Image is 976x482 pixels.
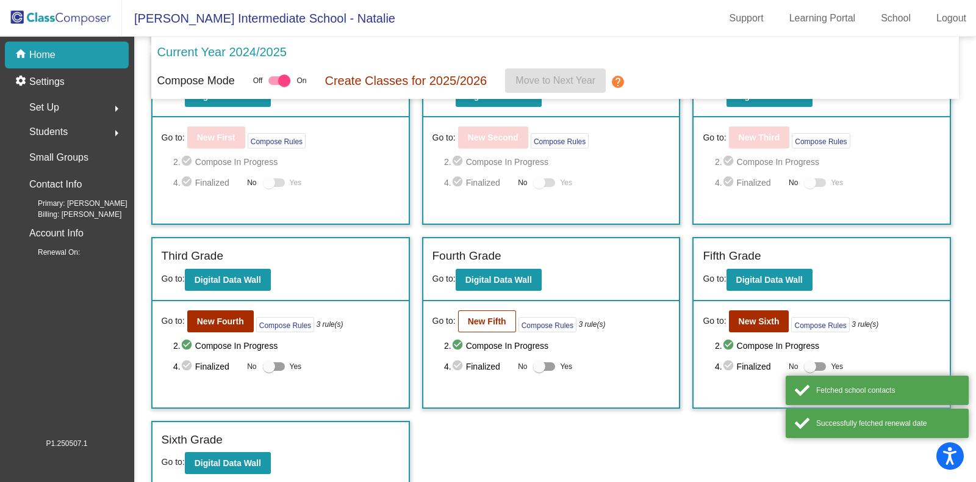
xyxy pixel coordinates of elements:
span: 4. Finalized [715,359,783,374]
button: Compose Rules [518,317,576,332]
span: 4. Finalized [173,175,241,190]
span: 2. Compose In Progress [444,155,670,169]
label: Fifth Grade [703,247,761,265]
a: Logout [927,9,976,28]
b: Digital Data Wall [195,458,261,468]
p: Current Year 2024/2025 [157,43,287,61]
span: 4. Finalized [715,175,783,190]
mat-icon: check_circle [722,338,737,353]
span: 2. Compose In Progress [173,155,399,169]
span: Off [253,75,263,86]
div: Fetched school contacts [816,385,960,396]
button: Compose Rules [248,133,306,148]
span: No [518,361,527,372]
span: [PERSON_NAME] Intermediate School - Natalie [122,9,395,28]
span: Renewal On: [18,247,80,258]
button: Digital Data Wall [727,269,813,291]
span: Yes [290,175,302,190]
button: New Third [729,126,790,148]
mat-icon: check_circle [181,175,195,190]
span: Yes [831,359,843,374]
button: Compose Rules [256,317,314,332]
span: Move to Next Year [515,75,595,86]
button: New Second [458,126,528,148]
button: Compose Rules [531,133,589,148]
span: Go to: [162,315,185,327]
mat-icon: check_circle [451,155,466,169]
button: Digital Data Wall [185,452,271,474]
span: Go to: [432,131,456,144]
span: Go to: [703,274,726,283]
button: Move to Next Year [505,68,606,93]
button: New Fourth [187,310,254,332]
button: Digital Data Wall [185,269,271,291]
b: New Fourth [197,316,244,326]
a: School [871,9,920,28]
mat-icon: check_circle [451,338,466,353]
span: Yes [831,175,843,190]
span: Go to: [162,274,185,283]
button: Compose Rules [791,317,849,332]
p: Contact Info [29,176,82,193]
i: 3 rule(s) [578,319,605,330]
p: Small Groups [29,149,88,166]
p: Account Info [29,225,84,242]
mat-icon: home [15,48,29,62]
button: New Sixth [729,310,789,332]
span: Go to: [162,131,185,144]
a: Learning Portal [780,9,866,28]
span: Set Up [29,99,59,116]
span: 4. Finalized [173,359,241,374]
label: Fourth Grade [432,247,501,265]
mat-icon: check_circle [181,155,195,169]
b: New Second [468,133,518,142]
button: New First [187,126,245,148]
div: Successfully fetched renewal date [816,418,960,429]
button: New Fifth [458,310,516,332]
b: New First [197,133,235,142]
b: Digital Data Wall [465,275,532,285]
mat-icon: settings [15,75,29,89]
span: Go to: [432,315,456,327]
span: No [518,177,527,188]
span: Yes [290,359,302,374]
mat-icon: check_circle [722,175,737,190]
span: No [247,361,256,372]
p: Compose Mode [157,73,235,89]
span: Students [29,123,68,141]
a: Support [720,9,773,28]
span: No [789,361,798,372]
mat-icon: check_circle [181,359,195,374]
b: Digital Data Wall [195,275,261,285]
span: Yes [560,175,572,190]
span: 2. Compose In Progress [173,338,399,353]
p: Settings [29,75,65,89]
mat-icon: check_circle [722,155,737,169]
mat-icon: check_circle [722,359,737,374]
mat-icon: help [611,75,625,89]
label: Third Grade [162,247,223,265]
span: Go to: [162,457,185,467]
mat-icon: check_circle [451,359,466,374]
p: Home [29,48,56,62]
mat-icon: arrow_right [109,126,124,141]
p: Create Classes for 2025/2026 [325,71,487,90]
span: 4. Finalized [444,359,512,374]
b: New Third [739,133,780,142]
button: Compose Rules [792,133,850,148]
span: 2. Compose In Progress [715,338,941,353]
span: 2. Compose In Progress [715,155,941,169]
mat-icon: arrow_right [109,101,124,116]
span: 4. Finalized [444,175,512,190]
span: Go to: [703,131,726,144]
span: Primary: [PERSON_NAME] [18,198,127,209]
label: Sixth Grade [162,431,223,449]
mat-icon: check_circle [181,338,195,353]
span: No [789,177,798,188]
i: 3 rule(s) [852,319,878,330]
b: New Sixth [739,316,780,326]
b: New Fifth [468,316,506,326]
span: Go to: [432,274,456,283]
mat-icon: check_circle [451,175,466,190]
span: Yes [560,359,572,374]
